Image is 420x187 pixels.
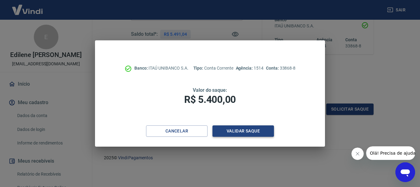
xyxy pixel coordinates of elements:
[184,94,236,105] span: R$ 5.400,00
[212,125,274,137] button: Validar saque
[134,65,188,71] p: ITAÚ UNIBANCO S.A.
[395,162,415,182] iframe: Botão para abrir a janela de mensagens
[236,65,263,71] p: 1514
[193,87,227,93] span: Valor do saque:
[193,65,233,71] p: Conta Corrente
[146,125,208,137] button: Cancelar
[4,4,52,9] span: Olá! Precisa de ajuda?
[351,148,364,160] iframe: Fechar mensagem
[134,66,149,71] span: Banco:
[266,66,280,71] span: Conta:
[266,65,295,71] p: 33868-8
[193,66,204,71] span: Tipo:
[236,66,254,71] span: Agência:
[366,146,415,160] iframe: Mensagem da empresa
